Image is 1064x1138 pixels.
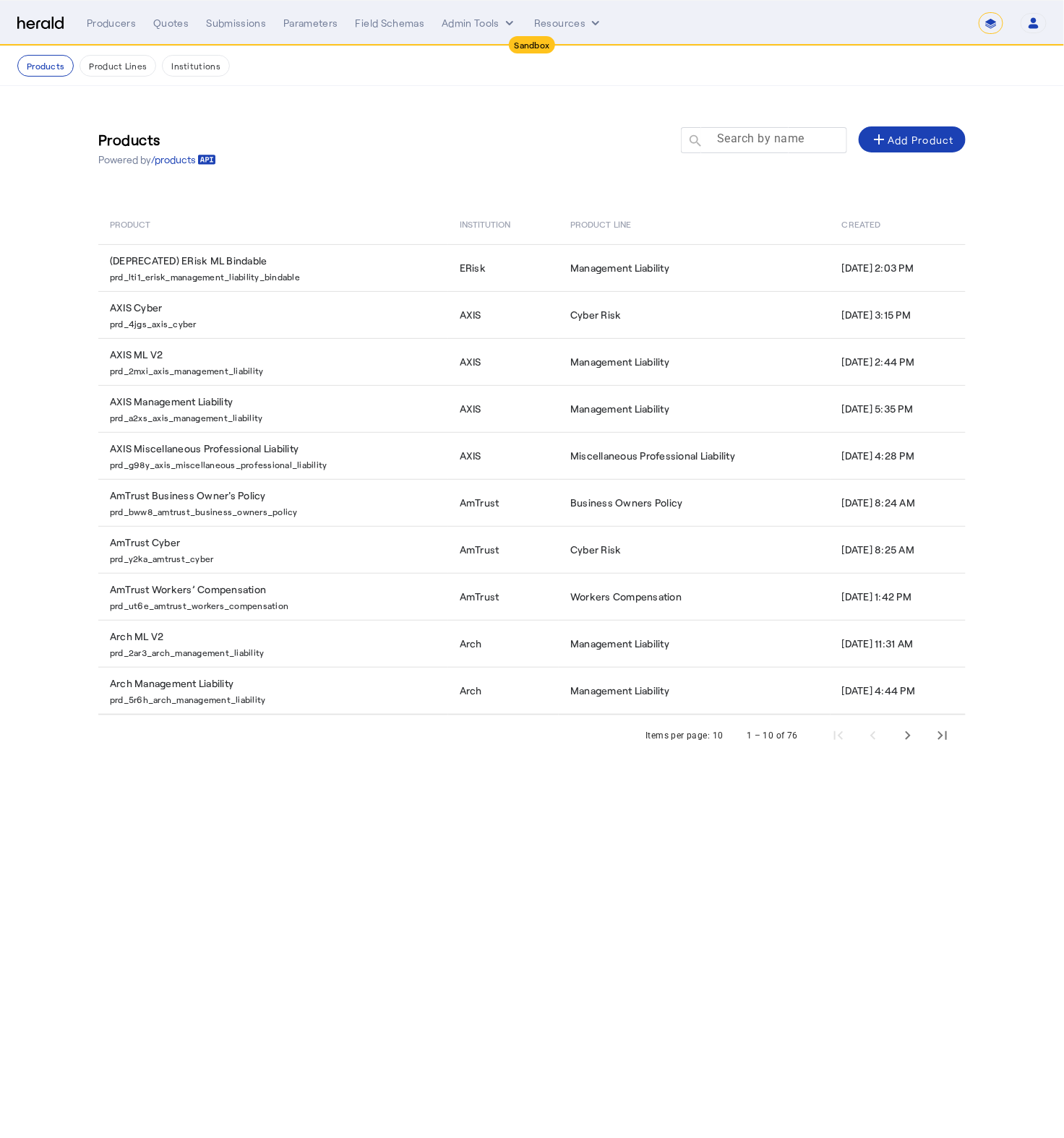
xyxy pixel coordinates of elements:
[559,432,831,479] td: Miscellaneous Professional Liability
[110,597,442,611] p: prd_ut6e_amtrust_workers_compensation
[559,526,831,573] td: Cyber Risk
[110,691,442,705] p: prd_5r6h_arch_management_liability
[891,718,925,753] button: Next page
[559,667,831,715] td: Management Liability
[98,573,448,620] td: AmTrust Workers’ Compensation
[559,620,831,667] td: Management Liability
[110,362,442,376] p: prd_2mxi_axis_management_liability
[448,338,559,385] td: AXIS
[559,291,831,338] td: Cyber Risk
[110,409,442,423] p: prd_a2xs_axis_management_liability
[831,620,966,667] td: [DATE] 11:31 AM
[442,16,517,30] button: internal dropdown menu
[356,16,425,30] div: Field Schemas
[98,152,216,167] p: Powered by
[448,385,559,432] td: AXIS
[448,204,559,244] th: Institution
[80,55,156,77] button: Product Lines
[98,244,448,291] td: (DEPRECATED) ERisk ML Bindable
[831,526,966,573] td: [DATE] 8:25 AM
[448,573,559,620] td: AmTrust
[831,244,966,291] td: [DATE] 2:03 PM
[98,432,448,479] td: AXIS Miscellaneous Professional Liability
[717,132,805,146] mat-label: Search by name
[509,36,556,53] div: Sandbox
[831,291,966,338] td: [DATE] 3:15 PM
[559,338,831,385] td: Management Liability
[559,244,831,291] td: Management Liability
[98,338,448,385] td: AXIS ML V2
[98,667,448,715] td: Arch Management Liability
[17,17,64,30] img: Herald Logo
[110,456,442,470] p: prd_g98y_axis_miscellaneous_professional_liability
[534,16,603,30] button: Resources dropdown menu
[87,16,136,30] div: Producers
[206,16,266,30] div: Submissions
[110,503,442,517] p: prd_bww8_amtrust_business_owners_policy
[831,667,966,715] td: [DATE] 4:44 PM
[831,479,966,526] td: [DATE] 8:24 AM
[448,479,559,526] td: AmTrust
[559,204,831,244] th: Product Line
[831,432,966,479] td: [DATE] 4:28 PM
[713,728,724,743] div: 10
[925,718,960,753] button: Last page
[747,728,798,743] div: 1 – 10 of 76
[110,550,442,564] p: prd_y2ka_amtrust_cyber
[98,129,216,150] h3: Products
[448,620,559,667] td: Arch
[110,644,442,658] p: prd_2ar3_arch_management_liability
[283,16,338,30] div: Parameters
[870,131,888,148] mat-icon: add
[448,244,559,291] td: ERisk
[831,204,966,244] th: Created
[98,385,448,432] td: AXIS Management Liability
[448,432,559,479] td: AXIS
[110,315,442,329] p: prd_4jgs_axis_cyber
[98,291,448,338] td: AXIS Cyber
[162,55,230,77] button: Institutions
[681,133,705,151] mat-icon: search
[559,573,831,620] td: Workers Compensation
[559,385,831,432] td: Management Liability
[831,338,966,385] td: [DATE] 2:44 PM
[448,291,559,338] td: AXIS
[110,268,442,283] p: prd_lti1_erisk_management_liability_bindable
[98,620,448,667] td: Arch ML V2
[859,126,966,152] button: Add Product
[559,479,831,526] td: Business Owners Policy
[17,55,74,77] button: Products
[870,131,954,148] div: Add Product
[153,16,189,30] div: Quotes
[448,667,559,715] td: Arch
[98,479,448,526] td: AmTrust Business Owner's Policy
[98,204,448,244] th: Product
[448,526,559,573] td: AmTrust
[98,526,448,573] td: AmTrust Cyber
[831,385,966,432] td: [DATE] 5:35 PM
[151,152,216,167] a: /products
[831,573,966,620] td: [DATE] 1:42 PM
[645,728,710,743] div: Items per page:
